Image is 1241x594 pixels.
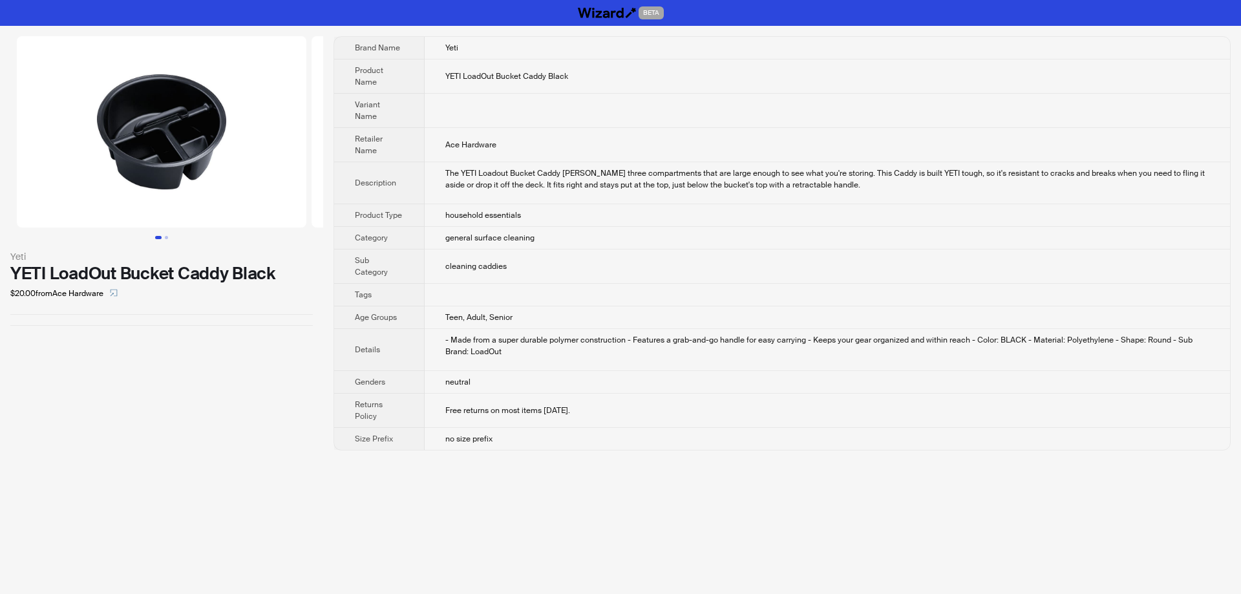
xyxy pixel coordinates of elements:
[355,210,402,220] span: Product Type
[355,345,380,355] span: Details
[355,377,385,387] span: Genders
[10,249,313,264] div: Yeti
[355,399,383,421] span: Returns Policy
[155,236,162,239] button: Go to slide 1
[445,71,568,81] span: YETI LoadOut Bucket Caddy Black
[355,290,372,300] span: Tags
[312,36,601,228] img: YETI LoadOut Bucket Caddy Black image 2
[445,312,513,323] span: Teen, Adult, Senior
[445,210,521,220] span: household essentials
[445,261,507,271] span: cleaning caddies
[445,140,496,150] span: Ace Hardware
[355,255,388,277] span: Sub Category
[445,334,1209,357] div: - Made from a super durable polymer construction - Features a grab-and-go handle for easy carryin...
[445,43,458,53] span: Yeti
[355,233,388,243] span: Category
[445,377,471,387] span: neutral
[355,100,380,122] span: Variant Name
[165,236,168,239] button: Go to slide 2
[445,434,493,444] span: no size prefix
[445,405,570,416] span: Free returns on most items [DATE].
[10,264,313,283] div: YETI LoadOut Bucket Caddy Black
[17,36,306,228] img: YETI LoadOut Bucket Caddy Black image 1
[445,233,535,243] span: general surface cleaning
[10,283,313,304] div: $20.00 from Ace Hardware
[355,65,383,87] span: Product Name
[110,289,118,297] span: select
[355,134,383,156] span: Retailer Name
[355,43,400,53] span: Brand Name
[355,434,393,444] span: Size Prefix
[639,6,664,19] span: BETA
[355,178,396,188] span: Description
[355,312,397,323] span: Age Groups
[445,167,1209,191] div: The YETI Loadout Bucket Caddy haws three compartments that are large enough to see what you're st...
